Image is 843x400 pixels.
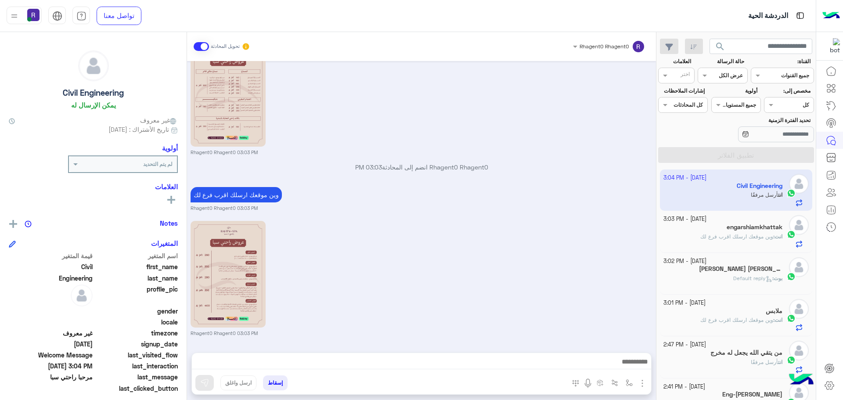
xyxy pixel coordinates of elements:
[778,359,782,365] span: انت
[9,306,93,316] span: null
[140,115,178,125] span: غير معروف
[9,251,93,260] span: قيمة المتغير
[76,11,86,21] img: tab
[659,58,691,65] label: العلامات
[9,384,93,393] span: null
[766,307,782,315] h5: ملابس
[710,349,782,357] h5: من يتقي الله يجعل له مخرج
[715,41,725,52] span: search
[27,9,40,21] img: userImage
[572,380,579,387] img: make a call
[700,233,773,240] span: وين موقعك ارسلك اقرب فرع لك
[795,10,806,21] img: tab
[9,220,17,228] img: add
[751,359,778,365] span: أرسل مرفقًا
[211,43,240,50] small: تحويل المحادثة
[160,219,178,227] h6: Notes
[789,215,809,235] img: defaultAdmin.png
[597,379,604,386] img: create order
[626,379,633,386] img: select flow
[94,328,178,338] span: timezone
[108,125,169,134] span: تاريخ الأشتراك : [DATE]
[663,341,706,349] small: [DATE] - 2:47 PM
[94,262,178,271] span: first_name
[787,230,796,239] img: WhatsApp
[712,87,757,95] label: أولوية
[772,275,782,281] b: :
[9,262,93,271] span: Civil
[752,58,811,65] label: القناة:
[699,265,782,273] h5: Adil Amjad Ashraf
[9,274,93,283] span: Engineering
[9,339,93,349] span: 2025-10-06T11:57:14.912Z
[97,7,141,25] a: تواصل معنا
[824,38,840,54] img: 322853014244696
[659,87,704,95] label: إشارات الملاحظات
[191,187,282,202] p: 6/10/2025, 3:03 PM
[191,149,258,156] small: Rhagent0 Rhagent0 03:03 PM
[608,375,622,390] button: Trigger scenario
[200,378,209,387] img: send message
[143,161,173,167] b: لم يتم التحديد
[658,147,814,163] button: تطبيق الفلاتر
[748,10,788,22] p: الدردشة الحية
[663,257,706,266] small: [DATE] - 3:02 PM
[580,43,629,50] span: Rhagent0 Rhagent0
[94,339,178,349] span: signup_date
[787,314,796,323] img: WhatsApp
[773,233,782,240] b: :
[663,299,706,307] small: [DATE] - 3:01 PM
[191,40,266,147] img: 2KfZhNmF2LPYp9isLmpwZw%3D%3D.jpg
[94,350,178,360] span: last_visited_flow
[94,317,178,327] span: locale
[151,239,178,247] h6: المتغيرات
[191,205,258,212] small: Rhagent0 Rhagent0 03:03 PM
[9,350,93,360] span: Welcome Message
[94,251,178,260] span: اسم المتغير
[774,275,782,281] span: بوت
[94,372,178,382] span: last_message
[593,375,608,390] button: create order
[162,144,178,152] h6: أولوية
[9,372,93,382] span: مرحبا راحتي سبا
[611,379,618,386] img: Trigger scenario
[94,361,178,371] span: last_interaction
[700,317,773,323] span: وين موقعك ارسلك اقرب فرع لك
[79,51,108,81] img: defaultAdmin.png
[52,11,62,21] img: tab
[663,215,706,223] small: [DATE] - 3:03 PM
[733,275,772,281] span: Default reply
[94,285,178,305] span: profile_pic
[71,101,116,109] h6: يمكن الإرسال له
[220,375,256,390] button: ارسل واغلق
[722,391,782,398] h5: Eng-Nasseraldein Alboutlh
[787,272,796,281] img: WhatsApp
[191,221,266,328] img: 2KfZhNio2KfZgtin2KouanBn.jpg
[710,39,731,58] button: search
[789,341,809,360] img: defaultAdmin.png
[9,361,93,371] span: 2025-10-06T12:04:00.991Z
[9,328,93,338] span: غير معروف
[773,317,782,323] b: :
[191,330,258,337] small: Rhagent0 Rhagent0 03:03 PM
[822,7,840,25] img: Logo
[63,88,124,98] h5: Civil Engineering
[355,163,382,171] span: 03:03 PM
[94,274,178,283] span: last_name
[9,317,93,327] span: null
[9,183,178,191] h6: العلامات
[25,220,32,227] img: notes
[786,365,817,396] img: hulul-logo.png
[681,70,691,80] div: اختر
[637,378,648,389] img: send attachment
[663,383,705,391] small: [DATE] - 2:41 PM
[765,87,811,95] label: مخصص إلى:
[583,378,593,389] img: send voice note
[263,375,288,390] button: إسقاط
[787,356,796,364] img: WhatsApp
[71,285,93,306] img: defaultAdmin.png
[72,7,90,25] a: tab
[712,116,811,124] label: تحديد الفترة الزمنية
[191,162,653,172] p: Rhagent0 Rhagent0 انضم إلى المحادثة
[789,299,809,319] img: defaultAdmin.png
